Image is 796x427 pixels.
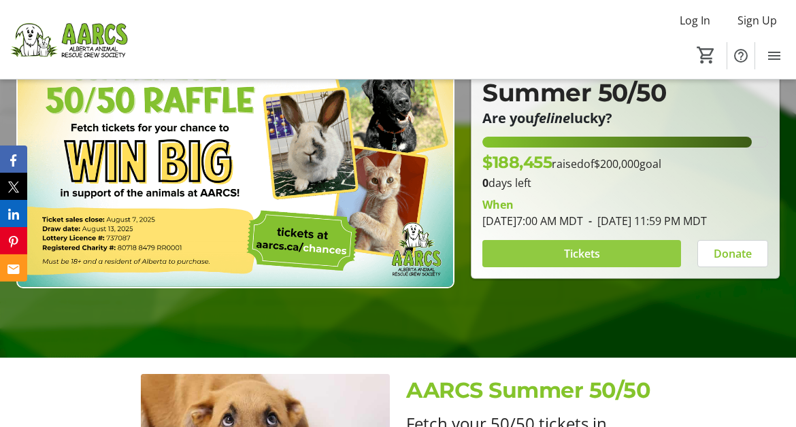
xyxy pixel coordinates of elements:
[8,5,129,73] img: Alberta Animal Rescue Crew Society's Logo
[16,42,454,289] img: Campaign CTA Media Photo
[406,374,655,407] p: AARCS Summer 50/50
[737,12,777,29] span: Sign Up
[680,12,710,29] span: Log In
[583,213,597,228] span: -
[482,137,768,148] div: 94.22749999999999% of fundraising goal reached
[727,42,754,69] button: Help
[482,240,681,267] button: Tickets
[482,213,583,228] span: [DATE] 7:00 AM MDT
[482,111,768,126] p: Are you lucky?
[482,152,552,172] span: $188,455
[482,175,488,190] span: 0
[482,197,514,213] div: When
[669,10,721,31] button: Log In
[564,245,600,262] span: Tickets
[534,109,570,127] em: feline
[482,150,661,175] p: raised of goal
[761,42,788,69] button: Menu
[583,213,707,228] span: [DATE] 11:59 PM MDT
[694,43,718,67] button: Cart
[714,245,752,262] span: Donate
[697,240,768,267] button: Donate
[727,10,788,31] button: Sign Up
[482,78,666,107] span: Summer 50/50
[482,175,768,191] p: days left
[594,156,640,171] span: $200,000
